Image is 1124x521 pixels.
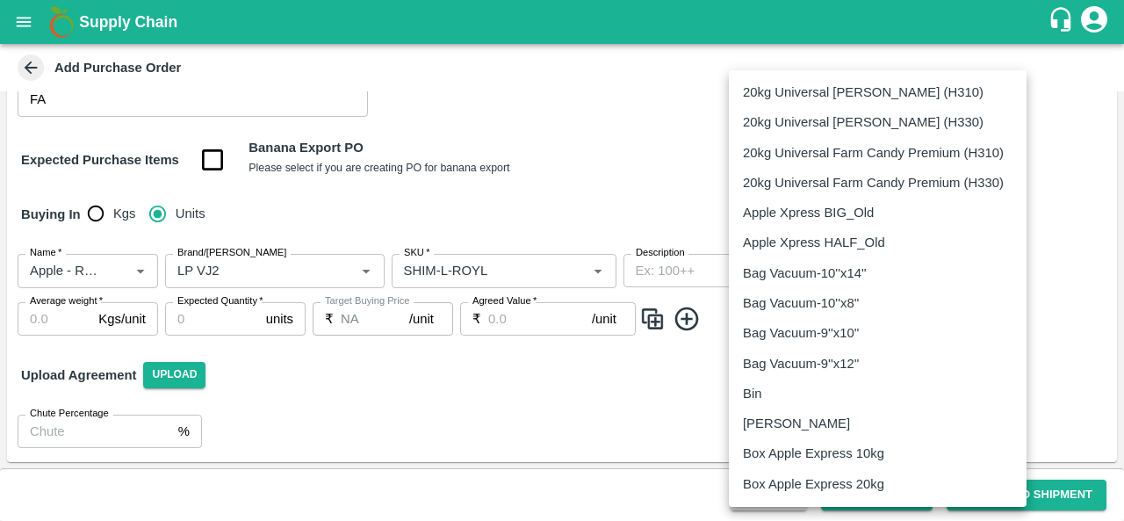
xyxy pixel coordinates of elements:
p: Apple Xpress BIG_Old [743,203,874,222]
p: Bag Vacuum-10''x14'' [743,264,867,283]
p: Apple Xpress HALF_Old [743,233,885,252]
p: [PERSON_NAME] [743,414,850,433]
p: 20kg Universal Farm Candy Premium (H330) [743,173,1004,192]
p: Box Apple Express 10kg [743,444,884,463]
p: Bin [743,384,761,403]
p: Bag Vacuum-10''x8'' [743,293,859,313]
p: Bag Vacuum-9''x10'' [743,323,859,343]
p: 20kg Universal Farm Candy Premium (H310) [743,143,1004,163]
p: 20kg Universal [PERSON_NAME] (H310) [743,83,983,102]
p: 20kg Universal [PERSON_NAME] (H330) [743,112,983,132]
p: Box Apple Express 20kg [743,474,884,494]
p: Bag Vacuum-9''x12'' [743,354,859,373]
